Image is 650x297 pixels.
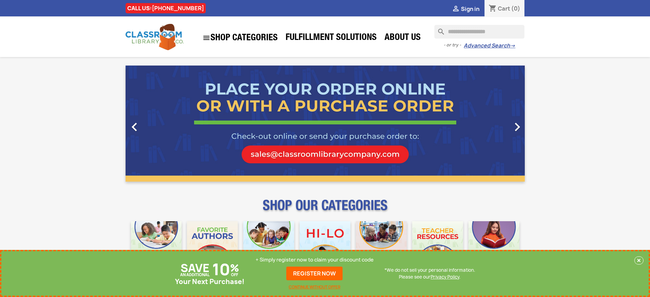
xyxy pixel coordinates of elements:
[434,25,524,39] input: Search
[452,5,479,13] a:  Sign in
[464,42,515,49] a: Advanced Search→
[444,42,464,48] span: - or try -
[452,5,460,13] i: 
[199,30,281,45] a: SHOP CATEGORIES
[381,31,424,45] a: About Us
[126,24,184,50] img: Classroom Library Company
[202,34,211,42] i: 
[465,66,525,182] a: Next
[126,203,525,216] p: SHOP OUR CATEGORIES
[489,5,497,13] i: shopping_cart
[126,66,525,182] ul: Carousel container
[461,5,479,13] span: Sign in
[243,221,294,272] img: CLC_Phonics_And_Decodables_Mobile.jpg
[509,118,526,136] i: 
[152,4,204,12] a: [PHONE_NUMBER]
[510,42,515,49] span: →
[131,221,182,272] img: CLC_Bulk_Mobile.jpg
[468,221,519,272] img: CLC_Dyslexia_Mobile.jpg
[511,5,520,12] span: (0)
[282,31,380,45] a: Fulfillment Solutions
[187,221,238,272] img: CLC_Favorite_Authors_Mobile.jpg
[126,118,143,136] i: 
[300,221,350,272] img: CLC_HiLo_Mobile.jpg
[126,3,206,13] div: CALL US:
[498,5,510,12] span: Cart
[412,221,463,272] img: CLC_Teacher_Resources_Mobile.jpg
[434,25,443,33] i: search
[126,66,186,182] a: Previous
[356,221,407,272] img: CLC_Fiction_Nonfiction_Mobile.jpg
